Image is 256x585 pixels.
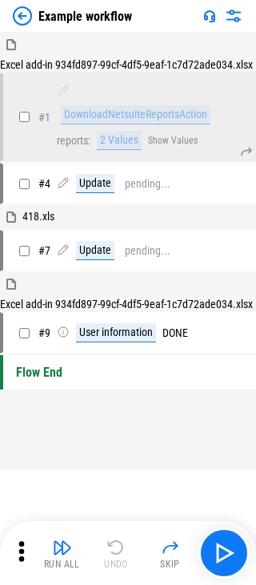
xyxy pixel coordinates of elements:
[203,10,216,22] img: Support
[57,323,188,342] div: DONE
[148,135,198,146] button: Show Values
[76,323,156,342] div: User information
[160,559,180,569] div: Skip
[38,326,50,339] span: # 9
[224,6,243,26] img: Settings menu
[125,178,170,190] div: pending...
[61,105,210,125] div: DownloadNetsuiteReportsAction
[145,534,196,572] button: Skip
[211,540,237,566] img: Main button
[76,174,114,193] div: Update
[161,538,180,557] img: Skip
[38,9,132,24] div: Example workflow
[57,135,90,147] div: reports :
[44,559,80,569] div: Run All
[125,245,170,257] div: pending...
[76,241,114,260] div: Update
[13,6,32,26] img: Back
[22,210,54,223] span: 418.xls
[38,244,50,257] span: # 7
[37,534,88,572] button: Run All
[38,111,50,124] span: # 1
[97,131,142,150] div: 2 Values
[38,177,50,190] span: # 4
[53,538,72,557] img: Run All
